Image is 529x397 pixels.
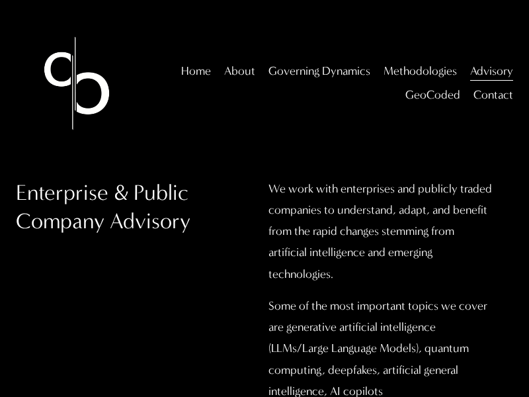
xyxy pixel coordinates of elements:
a: folder dropdown [384,60,457,83]
a: folder dropdown [224,60,255,83]
span: Methodologies [384,61,457,82]
a: Home [181,60,211,83]
span: Advisory [470,61,513,82]
span: Governing Dynamics [268,61,370,82]
a: folder dropdown [473,83,513,107]
p: We work with enterprises and publicly traded companies to understand, adapt, and benefit from the... [268,179,493,285]
a: folder dropdown [268,60,370,83]
span: About [224,61,255,82]
span: Contact [473,85,513,106]
a: folder dropdown [470,60,513,83]
a: folder dropdown [405,83,460,107]
img: Christopher Sanchez &amp; Co. [16,22,138,144]
h2: Enterprise & Public Company Advisory [16,179,198,236]
span: GeoCoded [405,85,460,106]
